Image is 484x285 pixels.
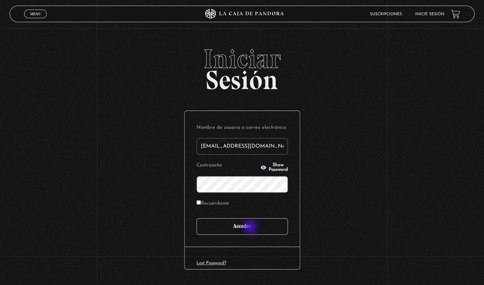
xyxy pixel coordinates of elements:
input: Acceder [197,218,288,235]
h2: Sesión [10,46,474,88]
a: Inicie sesión [415,12,444,16]
span: Show Password [269,163,288,172]
a: View your shopping cart [451,10,460,19]
button: Show Password [260,163,288,172]
a: Lost Password? [197,261,226,265]
label: Nombre de usuario o correo electrónico [197,123,288,133]
span: Cerrar [28,18,43,22]
label: Contraseña [197,161,258,171]
span: Menu [30,12,41,16]
a: Suscripciones [370,12,402,16]
input: Recuérdame [197,200,201,205]
label: Recuérdame [197,199,229,209]
span: Iniciar [10,46,474,72]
